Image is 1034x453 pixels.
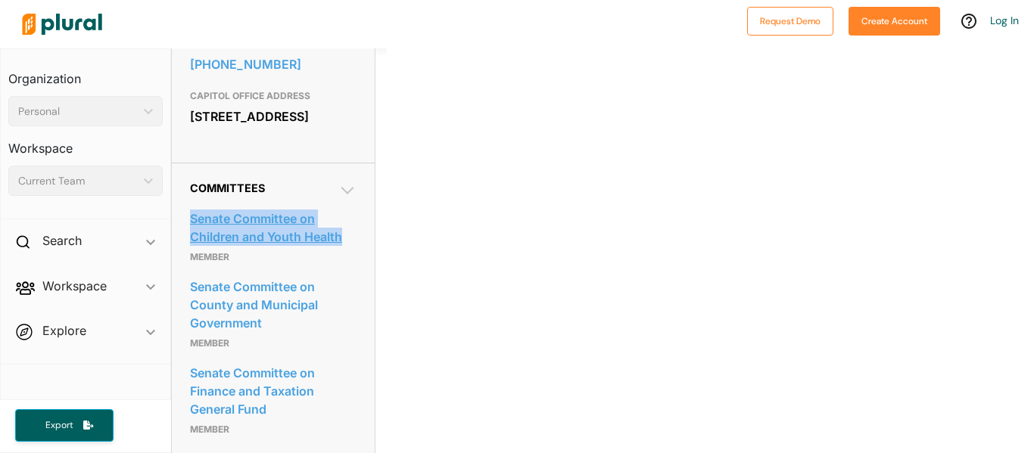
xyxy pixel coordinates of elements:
p: Member [190,248,357,266]
h3: Workspace [8,126,163,160]
a: [PHONE_NUMBER] [190,53,357,76]
span: Committees [190,182,265,194]
h3: Organization [8,57,163,90]
a: Senate Committee on County and Municipal Government [190,275,357,334]
button: Create Account [849,7,940,36]
button: Export [15,409,114,442]
p: Member [190,334,357,352]
button: Request Demo [747,7,833,36]
div: Personal [18,104,138,119]
h3: CAPITOL OFFICE ADDRESS [190,87,357,105]
a: Senate Committee on Finance and Taxation General Fund [190,361,357,420]
span: Export [35,419,83,432]
a: Request Demo [747,12,833,28]
div: [STREET_ADDRESS] [190,105,357,128]
a: Create Account [849,12,940,28]
p: Member [190,420,357,439]
a: Senate Committee on Children and Youth Health [190,207,357,248]
a: Log In [990,14,1019,27]
div: Current Team [18,173,138,189]
h2: Search [42,232,82,249]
